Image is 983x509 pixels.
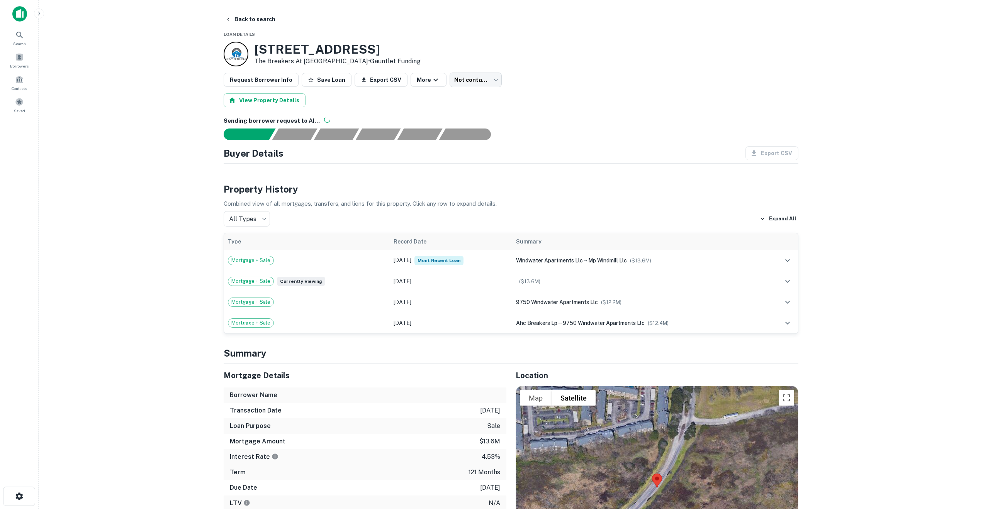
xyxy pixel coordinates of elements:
[519,279,540,284] span: ($ 13.6M )
[230,499,250,508] h6: LTV
[222,12,278,26] button: Back to search
[482,452,500,462] p: 4.53%
[487,421,500,431] p: sale
[228,277,273,285] span: Mortgage + Sale
[272,453,278,460] svg: The interest rates displayed on the website are for informational purposes only and may be report...
[781,275,794,288] button: expand row
[516,299,598,305] span: 9750 windwater apartments llc
[230,437,285,446] h6: Mortgage Amount
[397,129,442,140] div: Principals found, still searching for contact information. This may take time...
[2,72,36,93] a: Contacts
[489,499,500,508] p: n/a
[10,63,29,69] span: Borrowers
[230,468,246,477] h6: Term
[516,319,761,327] div: →
[228,257,273,264] span: Mortgage + Sale
[414,256,463,265] span: Most Recent Loan
[781,316,794,330] button: expand row
[781,254,794,267] button: expand row
[355,73,407,87] button: Export CSV
[390,233,512,250] th: Record Date
[480,406,500,415] p: [DATE]
[2,95,36,115] a: Saved
[224,93,306,107] button: View Property Details
[512,233,765,250] th: Summary
[450,73,502,87] div: Not contacted
[224,370,506,381] h5: Mortgage Details
[563,320,645,326] span: 9750 windwater apartments llc
[944,447,983,484] iframe: Chat Widget
[224,146,284,160] h4: Buyer Details
[758,213,798,225] button: Expand All
[390,313,512,333] td: [DATE]
[272,129,317,140] div: Your request is received and processing...
[255,57,421,66] p: The breakers at [GEOGRAPHIC_DATA] •
[230,391,277,400] h6: Borrower Name
[781,296,794,309] button: expand row
[224,182,798,196] h4: Property History
[2,27,36,48] a: Search
[14,108,25,114] span: Saved
[224,32,255,37] span: Loan Details
[370,57,421,65] a: Gauntlet Funding
[390,292,512,313] td: [DATE]
[302,73,351,87] button: Save Loan
[516,257,583,264] span: windwater apartments llc
[224,117,798,125] h6: Sending borrower request to AI...
[588,257,627,264] span: mp windmill llc
[12,85,27,91] span: Contacts
[243,499,250,506] svg: LTVs displayed on the website are for informational purposes only and may be reported incorrectly...
[228,298,273,306] span: Mortgage + Sale
[224,199,798,208] p: Combined view of all mortgages, transfers, and liens for this property. Click any row to expand d...
[224,233,390,250] th: Type
[516,370,798,381] h5: Location
[516,320,557,326] span: ahc breakers lp
[2,50,36,71] a: Borrowers
[479,437,500,446] p: $13.6m
[390,250,512,271] td: [DATE]
[255,42,421,57] h3: [STREET_ADDRESS]
[516,256,761,265] div: →
[552,390,596,406] button: Show satellite imagery
[480,483,500,492] p: [DATE]
[230,452,278,462] h6: Interest Rate
[355,129,401,140] div: Principals found, AI now looking for contact information...
[214,129,272,140] div: Sending borrower request to AI...
[648,320,669,326] span: ($ 12.4M )
[520,390,552,406] button: Show street map
[224,346,798,360] h4: Summary
[230,483,257,492] h6: Due Date
[13,41,26,47] span: Search
[12,6,27,22] img: capitalize-icon.png
[601,299,621,305] span: ($ 12.2M )
[277,277,325,286] span: Currently viewing
[230,406,282,415] h6: Transaction Date
[779,390,794,406] button: Toggle fullscreen view
[439,129,500,140] div: AI fulfillment process complete.
[469,468,500,477] p: 121 months
[390,271,512,292] td: [DATE]
[224,211,270,227] div: All Types
[230,421,271,431] h6: Loan Purpose
[224,73,299,87] button: Request Borrower Info
[411,73,447,87] button: More
[228,319,273,327] span: Mortgage + Sale
[630,258,651,264] span: ($ 13.6M )
[314,129,359,140] div: Documents found, AI parsing details...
